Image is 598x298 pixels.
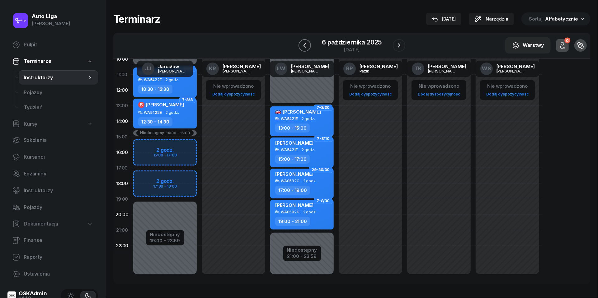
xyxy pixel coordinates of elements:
span: WS [482,66,491,71]
div: 20:00 [113,207,131,222]
div: [PERSON_NAME] [223,69,252,73]
span: $ [140,103,143,107]
div: [PERSON_NAME] [32,20,70,28]
div: 14:00 [113,114,131,129]
div: 19:00 [113,191,131,207]
div: 15:00 - 17:00 [275,155,310,164]
div: 12:30 - 14:30 [138,117,172,126]
div: Niedostępny [140,131,164,135]
div: [PERSON_NAME] [497,64,535,69]
a: Instruktorzy [19,70,98,85]
a: Dodaj dyspozycyjność [347,91,394,98]
a: Dodaj dyspozycyjność [210,91,257,98]
a: Szkolenia [7,133,98,148]
span: Kursy [24,120,37,128]
span: Ustawienia [24,270,93,278]
button: Nie wprowadzonoDodaj dyspozycyjność [347,81,394,99]
div: Niedostępny [150,232,180,237]
span: Pojazdy [24,203,93,212]
div: 15:00 [113,129,131,145]
span: Instruktorzy [24,187,93,195]
div: Warstwy [512,41,544,49]
div: [PERSON_NAME] [223,64,261,69]
span: [PERSON_NAME] [275,109,321,115]
a: RP[PERSON_NAME]Pazik [338,61,403,77]
a: JJJarosław[PERSON_NAME] [137,61,193,77]
a: Kursy [7,117,98,131]
a: Dodaj dyspozycyjność [415,91,463,98]
a: Raporty [7,250,98,265]
span: Kursanci [24,153,93,161]
div: 17:00 - 19:00 [275,186,310,195]
div: 6 października 2025 [322,39,382,45]
span: Terminarze [24,57,51,65]
button: Niedostępny19:00 - 23:59 [150,231,180,244]
div: WA5421E [281,148,298,152]
span: RP [346,66,353,71]
span: KR [209,66,216,71]
a: Tydzień [19,100,98,115]
a: Dodaj dyspozycyjność [484,91,531,98]
div: Nie wprowadzono [210,82,257,90]
div: Nie wprowadzono [415,82,463,90]
a: Instruktorzy [7,183,98,198]
span: 7-8/10 [317,138,330,139]
span: 29-30/30 [312,169,330,170]
div: [PERSON_NAME] [158,69,188,73]
span: Narzędzia [486,15,508,23]
span: Szkolenia [24,136,93,144]
span: 7-8/30 [317,200,330,202]
a: Finanse [7,233,98,248]
div: 13:00 - 15:00 [275,123,310,133]
div: 12:00 [113,82,131,98]
button: Nie wprowadzonoDodaj dyspozycyjność [484,81,531,99]
div: [PERSON_NAME] [428,64,466,69]
div: Jarosław [158,64,188,69]
a: Terminarze [7,54,98,68]
div: 16:00 [113,145,131,160]
span: 2 godz. [166,110,179,115]
a: Pulpit [7,37,98,52]
span: 2 godz. [166,78,179,82]
div: WA5422E [144,78,162,82]
button: Nie wprowadzonoDodaj dyspozycyjność [415,81,463,99]
a: Kursanci [7,150,98,165]
button: Niedostępny21:00 - 23:59 [287,246,317,260]
span: 🇬🇧 [275,109,281,115]
span: Raporty [24,253,93,261]
span: [PERSON_NAME] [275,140,313,146]
button: [DATE] [426,13,461,25]
a: WS[PERSON_NAME][PERSON_NAME] [475,61,540,77]
div: [PERSON_NAME] [428,69,458,73]
span: Egzaminy [24,170,93,178]
button: Nie wprowadzonoDodaj dyspozycyjność [210,81,257,99]
div: WA0592G [281,210,299,214]
div: [DATE] [432,15,456,23]
div: 11:00 [113,67,131,82]
span: [PERSON_NAME] [146,102,184,108]
span: Sortuj [529,15,544,23]
span: 2 godz. [303,179,317,183]
button: 0 [556,39,569,52]
div: [PERSON_NAME] [291,64,329,69]
div: 10:00 [113,51,131,67]
span: 7-8/8 [182,99,193,100]
span: [PERSON_NAME] [275,171,313,177]
a: ŁW[PERSON_NAME][PERSON_NAME] [270,61,334,77]
div: [DATE] [322,47,382,52]
div: 19:00 - 21:00 [275,217,310,226]
span: [PERSON_NAME] [275,202,313,208]
span: TK [414,66,422,71]
span: 2 godz. [302,117,315,121]
a: Dokumentacja [7,217,98,231]
div: WA5422E [144,110,162,114]
a: Egzaminy [7,166,98,181]
a: Ustawienia [7,267,98,282]
div: Pazik [360,69,389,73]
div: 21:00 [113,222,131,238]
div: 22:00 [113,238,131,254]
div: 21:00 - 23:59 [287,252,317,259]
button: Narzędzia [469,13,514,25]
div: Nie wprowadzono [347,82,394,90]
button: Niedostępny14:30 - 15:00 [140,131,190,135]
